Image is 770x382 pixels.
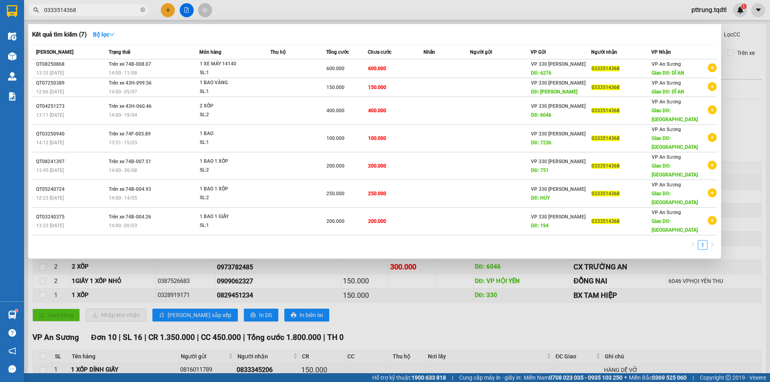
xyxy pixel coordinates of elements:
[200,194,260,202] div: SL: 2
[109,112,137,118] span: 14:00 - 19/04
[688,240,698,250] button: left
[652,182,681,188] span: VP An Sương
[652,89,684,95] span: Giao DĐ: DĨ AN
[326,191,344,196] span: 250.000
[36,70,64,76] span: 13:33 [DATE]
[470,49,492,55] span: Người gửi
[36,213,106,221] div: QT03240375
[200,69,260,77] div: SL: 1
[8,32,16,40] img: warehouse-icon
[652,70,684,76] span: Giao DĐ: DĨ AN
[7,5,17,17] img: logo-vxr
[652,61,681,67] span: VP An Sương
[326,108,344,113] span: 400.000
[36,49,73,55] span: [PERSON_NAME]
[8,365,16,373] span: message
[109,32,115,37] span: down
[531,49,546,55] span: VP Gửi
[531,61,586,67] span: VP 330 [PERSON_NAME]
[36,130,106,138] div: QT03250940
[109,89,137,95] span: 14:00 - 05/07
[326,85,344,90] span: 150.000
[200,111,260,119] div: SL: 2
[8,347,16,355] span: notification
[109,140,137,146] span: 13:51 - 15/03
[368,85,386,90] span: 150.000
[707,240,717,250] li: Next Page
[140,7,145,12] span: close-circle
[688,240,698,250] li: Previous Page
[44,6,139,14] input: Tìm tên, số ĐT hoặc mã đơn
[652,127,681,132] span: VP An Sương
[200,212,260,221] div: 1 BAO 1 GIẤY
[531,186,586,192] span: VP 330 [PERSON_NAME]
[270,49,286,55] span: Thu hộ
[708,188,717,197] span: plus-circle
[109,223,137,228] span: 14:00 - 09/03
[326,163,344,169] span: 200.000
[531,80,586,86] span: VP 330 [PERSON_NAME]
[326,49,349,55] span: Tổng cước
[8,311,16,319] img: warehouse-icon
[36,89,64,95] span: 12:06 [DATE]
[652,99,681,105] span: VP An Sương
[592,135,620,141] span: 0333514368
[109,49,130,55] span: Trạng thái
[592,66,620,71] span: 0333514368
[8,329,16,337] span: question-circle
[36,140,64,146] span: 14:12 [DATE]
[652,191,698,205] span: Giao DĐ: [GEOGRAPHIC_DATA]
[87,28,121,41] button: Bộ lọcdown
[708,63,717,72] span: plus-circle
[531,168,549,173] span: DĐ: 751
[200,102,260,111] div: 2 XỐP
[326,66,344,71] span: 600.000
[652,163,698,178] span: Giao DĐ: [GEOGRAPHIC_DATA]
[591,49,617,55] span: Người nhận
[200,138,260,147] div: SL: 1
[200,60,260,69] div: 1 XE MÁY 14140
[368,49,391,55] span: Chưa cước
[109,195,137,201] span: 14:00 - 14/05
[109,70,137,76] span: 14:00 - 11/08
[423,49,435,55] span: Nhãn
[326,218,344,224] span: 200.000
[200,129,260,138] div: 1 BAO
[710,242,715,247] span: right
[368,218,386,224] span: 200.000
[8,72,16,81] img: warehouse-icon
[33,7,39,13] span: search
[32,30,87,39] h3: Kết quả tìm kiếm ( 7 )
[652,218,698,233] span: Giao DĐ: [GEOGRAPHIC_DATA]
[8,52,16,61] img: warehouse-icon
[592,218,620,224] span: 0333514368
[109,103,152,109] span: Trên xe 43H-060.46
[36,168,64,173] span: 13:45 [DATE]
[109,186,151,192] span: Trên xe 74B-004.93
[592,108,620,113] span: 0333514368
[708,161,717,170] span: plus-circle
[698,240,707,250] li: 1
[200,157,260,166] div: 1 BAO 1 XỐP
[15,309,18,312] sup: 1
[109,61,151,67] span: Trên xe 74B-008.07
[531,112,551,118] span: DĐ: 6046
[531,131,586,137] span: VP 330 [PERSON_NAME]
[652,135,698,150] span: Giao DĐ: [GEOGRAPHIC_DATA]
[36,112,64,118] span: 13:11 [DATE]
[36,223,64,228] span: 13:33 [DATE]
[93,31,115,38] strong: Bộ lọc
[531,89,577,95] span: DĐ: [PERSON_NAME]
[651,49,671,55] span: VP Nhận
[200,79,260,87] div: 1 BAO VÀNG
[109,168,137,173] span: 14:00 - 30/08
[592,163,620,169] span: 0333514368
[368,191,386,196] span: 250.000
[200,185,260,194] div: 1 BAO 1 XỐP
[708,82,717,91] span: plus-circle
[531,214,586,220] span: VP 330 [PERSON_NAME]
[368,66,386,71] span: 600.000
[368,135,386,141] span: 100.000
[200,166,260,175] div: SL: 2
[36,60,106,69] div: QT08250868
